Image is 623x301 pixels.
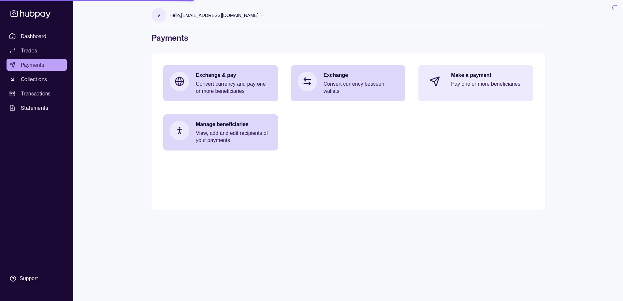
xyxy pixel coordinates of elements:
div: Support [20,275,38,282]
p: Pay one or more beneficiaries [451,80,527,88]
p: Convert currency and pay one or more beneficiaries [196,80,271,95]
p: Hello, [EMAIL_ADDRESS][DOMAIN_NAME] [169,12,258,19]
span: Payments [21,61,44,69]
a: Transactions [7,88,67,99]
a: Payments [7,59,67,71]
a: Dashboard [7,30,67,42]
p: Make a payment [451,72,527,79]
a: Collections [7,73,67,85]
span: Dashboard [21,32,47,40]
p: Manage beneficiaries [196,121,271,128]
a: Statements [7,102,67,114]
span: Statements [21,104,48,112]
h1: Payments [152,33,545,43]
p: Convert currency between wallets [324,80,399,95]
a: Support [7,272,67,285]
p: Exchange [324,72,399,79]
p: Exchange & pay [196,72,271,79]
a: Make a paymentPay one or more beneficiaries [418,65,533,98]
span: Trades [21,47,37,54]
p: v [157,12,160,19]
span: Collections [21,75,47,83]
a: Exchange & payConvert currency and pay one or more beneficiaries [163,65,278,101]
a: ExchangeConvert currency between wallets [291,65,406,101]
a: Trades [7,45,67,56]
span: Transactions [21,90,51,97]
a: Manage beneficiariesView, add and edit recipients of your payments [163,114,278,150]
p: View, add and edit recipients of your payments [196,130,271,144]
